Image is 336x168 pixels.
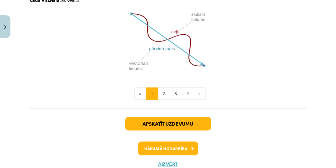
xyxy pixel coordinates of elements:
button: 3 [170,88,182,100]
img: icon-close-lesson-0947bae3869378f0d4975bcd49f059093ad1ed9edebbc8119c70593378902aed.svg [4,25,6,29]
button: Aizvērt [157,161,180,167]
button: 2 [158,88,170,100]
button: Nākamā nodarbība [138,142,198,156]
button: » [194,88,206,100]
nav: Page navigation example [29,88,307,100]
button: Apskatīt uzdevumu [125,117,211,131]
button: 4 [182,88,194,100]
button: 1 [146,88,158,100]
